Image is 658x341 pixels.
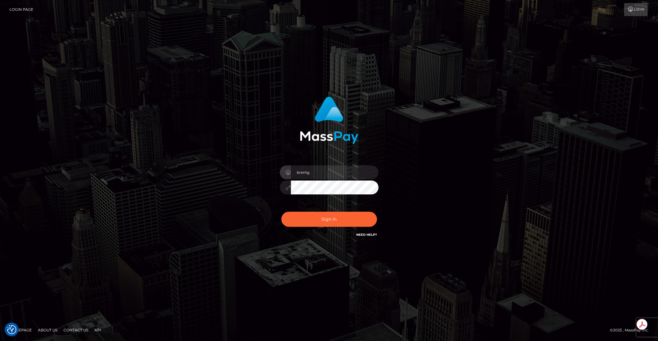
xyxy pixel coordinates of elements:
[7,325,34,335] a: Homepage
[7,325,16,334] img: Revisit consent button
[10,3,33,16] a: Login Page
[92,325,104,335] a: API
[7,325,16,334] button: Consent Preferences
[61,325,91,335] a: Contact Us
[624,3,648,16] a: Login
[281,212,377,227] button: Sign in
[356,233,377,237] a: Need Help?
[610,327,653,334] div: © 2025 , MassPay Inc.
[35,325,60,335] a: About Us
[300,97,358,144] img: MassPay Login
[291,165,379,179] input: Username...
